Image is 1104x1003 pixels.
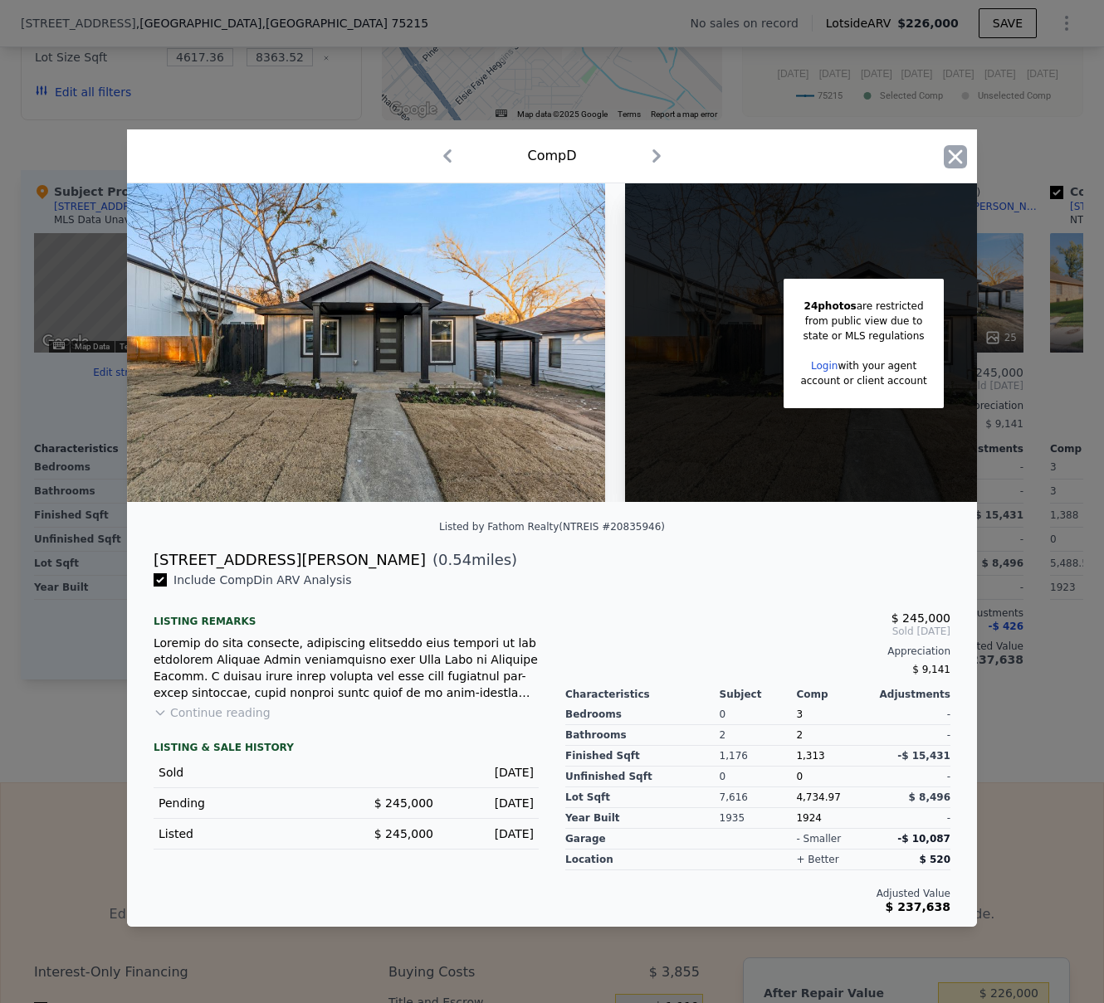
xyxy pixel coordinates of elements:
div: Listed [159,825,333,842]
div: - [873,725,950,746]
div: Unfinished Sqft [565,767,720,787]
div: state or MLS regulations [800,329,926,343]
div: garage [565,829,720,850]
div: are restricted [800,299,926,314]
div: [DATE] [447,795,534,811]
div: 1,176 [720,746,797,767]
div: + better [796,853,838,866]
div: 1924 [796,808,873,829]
span: 3 [796,708,803,720]
div: Comp [796,688,873,701]
div: Bedrooms [565,704,720,725]
div: Lot Sqft [565,787,720,808]
div: [STREET_ADDRESS][PERSON_NAME] [154,548,426,572]
div: - [873,704,950,725]
div: Year Built [565,808,720,829]
div: [DATE] [447,764,534,781]
div: - smaller [796,832,841,845]
span: $ 245,000 [892,611,950,625]
div: [DATE] [447,825,534,842]
a: Login [811,360,838,372]
div: Finished Sqft [565,746,720,767]
span: 24 photos [804,300,857,312]
span: $ 237,638 [886,900,950,913]
span: $ 245,000 [374,796,433,810]
div: 0 [720,767,797,787]
img: Property Img [127,183,605,502]
span: $ 9,141 [912,664,950,675]
span: 0 [796,771,803,782]
span: Include Comp D in ARV Analysis [167,573,359,587]
div: Appreciation [565,645,950,658]
button: Continue reading [154,704,271,721]
span: 4,734.97 [796,791,840,803]
span: Sold [DATE] [565,625,950,638]
span: ( miles) [426,548,517,572]
div: 7,616 [720,787,797,808]
div: Adjustments [873,688,950,701]
div: Sold [159,764,333,781]
div: - [873,767,950,787]
span: $ 245,000 [374,827,433,840]
div: Bathrooms [565,725,720,746]
span: $ 520 [919,854,950,865]
span: 0.54 [438,551,471,568]
div: from public view due to [800,314,926,329]
div: Loremip do sita consecte, adipiscing elitseddo eius tempori ut lab etdolorem Aliquae Admin veniam... [154,635,539,701]
div: 1935 [720,808,797,829]
span: 1,313 [796,750,824,762]
div: Characteristics [565,688,720,701]
div: 0 [720,704,797,725]
div: Comp D [527,146,576,166]
span: $ 8,496 [909,791,950,803]
div: Listing remarks [154,601,539,628]
span: with your agent [838,360,916,372]
div: - [873,808,950,829]
div: location [565,850,720,870]
span: -$ 15,431 [897,750,950,762]
div: 2 [720,725,797,746]
span: -$ 10,087 [897,833,950,845]
div: account or client account [800,373,926,388]
div: Subject [720,688,797,701]
div: Pending [159,795,333,811]
div: Adjusted Value [565,887,950,900]
div: Listed by Fathom Realty (NTREIS #20835946) [439,521,665,533]
div: LISTING & SALE HISTORY [154,741,539,757]
div: 2 [796,725,873,746]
